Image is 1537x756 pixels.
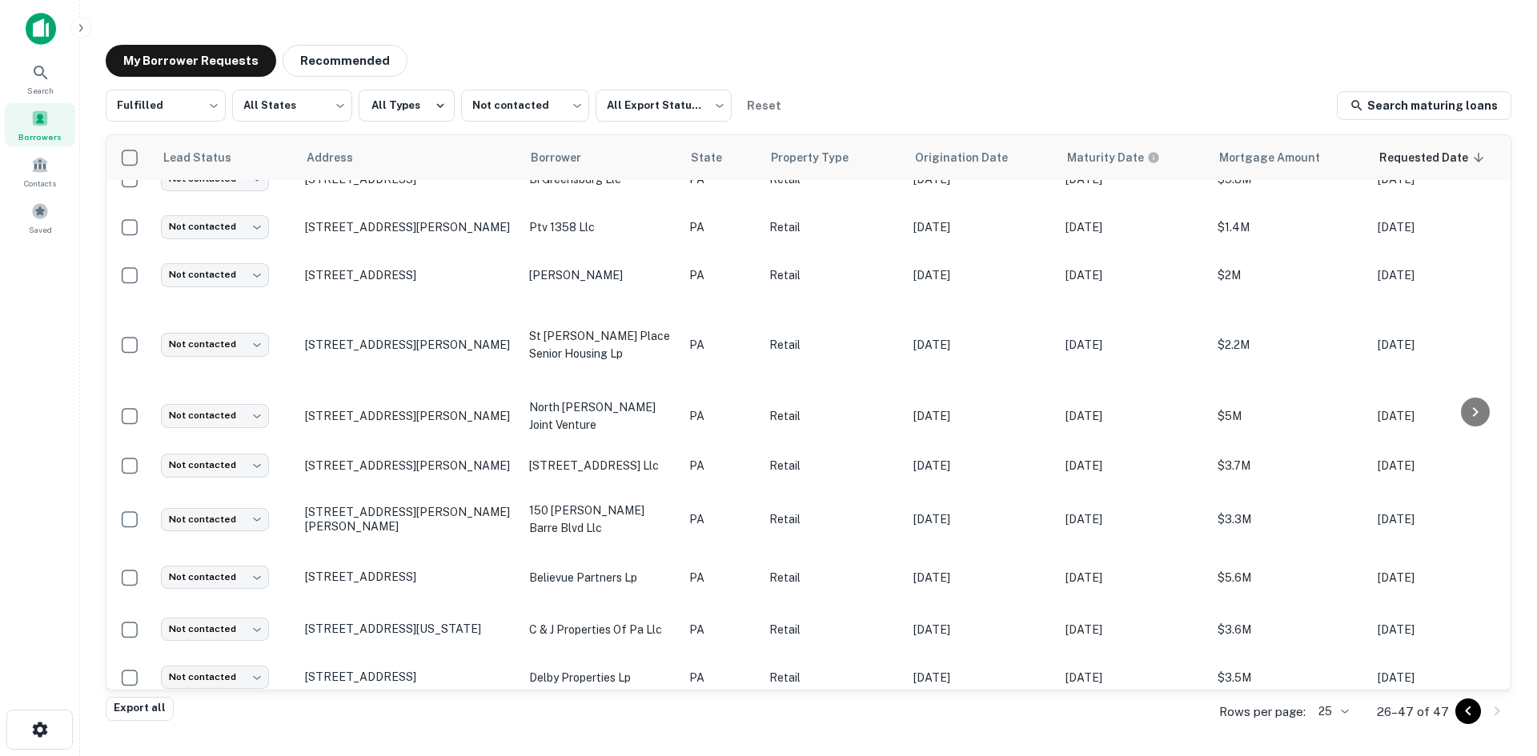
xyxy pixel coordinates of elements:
[1065,336,1202,354] p: [DATE]
[1378,407,1514,425] p: [DATE]
[1219,702,1306,722] p: Rows per page:
[529,457,673,474] p: [STREET_ADDRESS] llc
[738,90,789,122] button: Reset
[161,454,269,477] div: Not contacted
[681,135,761,180] th: State
[5,57,75,100] a: Search
[769,218,897,236] p: Retail
[769,266,897,284] p: Retail
[305,338,513,352] p: [STREET_ADDRESS][PERSON_NAME]
[913,266,1049,284] p: [DATE]
[769,669,897,686] p: Retail
[521,135,681,180] th: Borrower
[529,327,673,362] p: st [PERSON_NAME] place senior housing lp
[691,148,743,167] span: State
[1065,669,1202,686] p: [DATE]
[106,697,174,721] button: Export all
[689,669,753,686] p: PA
[531,148,602,167] span: Borrower
[1218,621,1362,638] p: $3.6M
[1378,266,1514,284] p: [DATE]
[1218,218,1362,236] p: $1.4M
[305,622,513,636] p: [STREET_ADDRESS][US_STATE]
[161,404,269,427] div: Not contacted
[1218,457,1362,474] p: $3.7M
[1378,336,1514,354] p: [DATE]
[761,135,905,180] th: Property Type
[29,223,52,236] span: Saved
[913,218,1049,236] p: [DATE]
[529,218,673,236] p: ptv 1358 llc
[161,508,269,531] div: Not contacted
[161,333,269,356] div: Not contacted
[529,266,673,284] p: [PERSON_NAME]
[461,85,589,126] div: Not contacted
[689,407,753,425] p: PA
[106,45,276,77] button: My Borrower Requests
[1065,457,1202,474] p: [DATE]
[232,85,352,126] div: All States
[529,621,673,638] p: c & j properties of pa llc
[305,220,513,234] p: [STREET_ADDRESS][PERSON_NAME]
[1370,135,1522,180] th: Requested Date
[305,458,513,473] p: [STREET_ADDRESS][PERSON_NAME]
[529,569,673,586] p: believue partners lp
[18,130,62,143] span: Borrowers
[1378,457,1514,474] p: [DATE]
[1067,149,1144,166] h6: Maturity Date
[769,407,897,425] p: Retail
[163,148,252,167] span: Lead Status
[161,263,269,286] div: Not contacted
[1337,91,1511,120] a: Search maturing loans
[1219,148,1341,167] span: Mortgage Amount
[283,45,407,77] button: Recommended
[1218,569,1362,586] p: $5.6M
[161,666,269,689] div: Not contacted
[305,570,513,584] p: [STREET_ADDRESS]
[771,148,869,167] span: Property Type
[1378,621,1514,638] p: [DATE]
[5,150,75,193] a: Contacts
[769,457,897,474] p: Retail
[1378,510,1514,528] p: [DATE]
[5,196,75,239] a: Saved
[26,13,56,45] img: capitalize-icon.png
[913,457,1049,474] p: [DATE]
[1218,510,1362,528] p: $3.3M
[913,669,1049,686] p: [DATE]
[1218,669,1362,686] p: $3.5M
[161,215,269,238] div: Not contacted
[1312,700,1351,723] div: 25
[1057,135,1210,180] th: Maturity dates displayed may be estimated. Please contact the lender for the most accurate maturi...
[1065,218,1202,236] p: [DATE]
[305,409,513,423] p: [STREET_ADDRESS][PERSON_NAME]
[1210,135,1370,180] th: Mortgage Amount
[27,84,54,97] span: Search
[596,85,732,126] div: All Export Statuses
[1065,510,1202,528] p: [DATE]
[1065,569,1202,586] p: [DATE]
[913,407,1049,425] p: [DATE]
[106,85,226,126] div: Fulfilled
[1067,149,1181,166] span: Maturity dates displayed may be estimated. Please contact the lender for the most accurate maturi...
[689,218,753,236] p: PA
[913,621,1049,638] p: [DATE]
[1378,569,1514,586] p: [DATE]
[913,510,1049,528] p: [DATE]
[529,398,673,434] p: north [PERSON_NAME] joint venture
[1378,669,1514,686] p: [DATE]
[689,510,753,528] p: PA
[529,502,673,537] p: 150 [PERSON_NAME] barre blvd llc
[905,135,1057,180] th: Origination Date
[1455,698,1481,724] button: Go to previous page
[5,103,75,146] a: Borrowers
[913,569,1049,586] p: [DATE]
[689,569,753,586] p: PA
[153,135,297,180] th: Lead Status
[1067,149,1160,166] div: Maturity dates displayed may be estimated. Please contact the lender for the most accurate maturi...
[913,336,1049,354] p: [DATE]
